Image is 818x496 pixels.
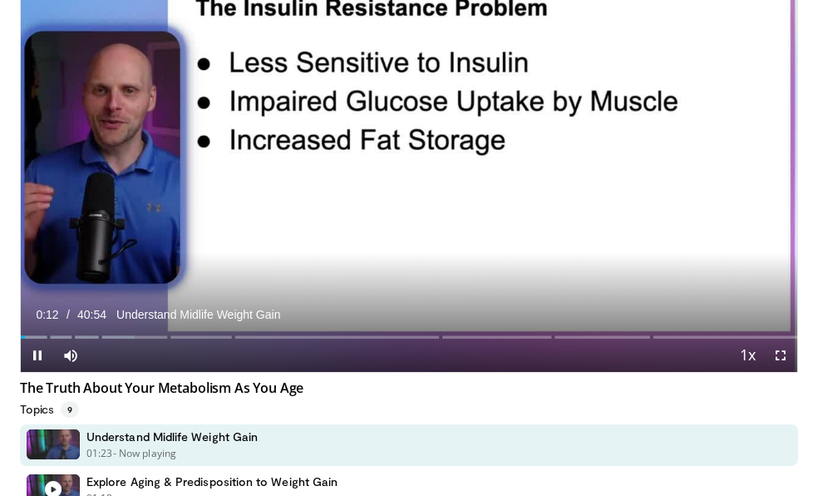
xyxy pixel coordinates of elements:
[21,339,54,372] button: Pause
[77,308,106,321] span: 40:54
[67,308,70,321] span: /
[731,339,764,372] button: Playback Rate
[20,379,798,396] h4: The Truth About Your Metabolism As You Age
[21,335,797,339] div: Progress Bar
[20,401,79,418] p: Topics
[54,339,87,372] button: Mute
[61,401,79,418] span: 9
[86,429,258,444] h4: Understand Midlife Weight Gain
[86,474,338,489] h4: Explore Aging & Predisposition to Weight Gain
[116,307,280,322] span: Understand Midlife Weight Gain
[113,446,177,461] p: - Now playing
[36,308,58,321] span: 0:12
[764,339,797,372] button: Fullscreen
[86,446,113,461] p: 01:23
